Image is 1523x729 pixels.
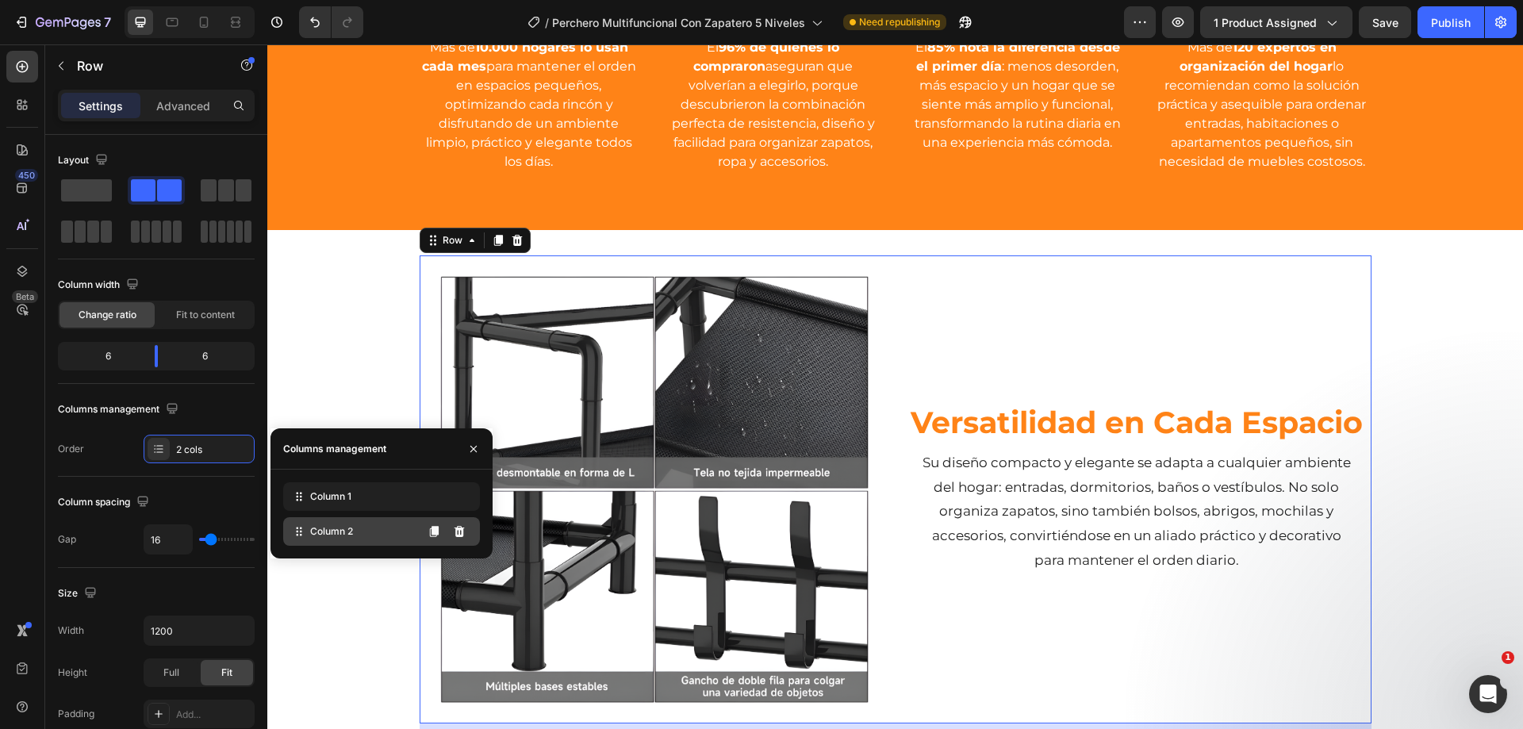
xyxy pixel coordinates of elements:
p: 7 [104,13,111,32]
span: Change ratio [79,308,136,322]
div: Layout [58,150,111,171]
span: Column 1 [310,489,351,504]
div: 6 [171,345,251,367]
span: Column 2 [310,524,353,539]
p: Su diseño compacto y elegante se adapta a cualquier ambiente del hogar: entradas, dormitorios, ba... [652,406,1087,528]
span: 1 [1502,651,1514,664]
input: Auto [144,525,192,554]
div: 450 [15,169,38,182]
div: Beta [12,290,38,303]
div: Columns management [58,399,182,420]
img: Alt Image [152,211,622,679]
div: Gap [58,532,76,547]
h2: Versatilidad en Cada Espacio [635,360,1104,397]
div: Width [58,623,84,638]
div: Column spacing [58,492,152,513]
div: Publish [1431,14,1471,31]
iframe: Intercom live chat [1469,675,1507,713]
span: Perchero Multifuncional Con Zapatero 5 Niveles [552,14,805,31]
div: Order [58,442,84,456]
div: Row [172,189,198,203]
div: Add... [176,708,251,722]
div: Height [58,666,87,680]
div: Undo/Redo [299,6,363,38]
iframe: Design area [267,44,1523,729]
div: Size [58,583,100,604]
span: Fit to content [176,308,235,322]
input: Auto [144,616,254,645]
span: Save [1372,16,1398,29]
button: Save [1359,6,1411,38]
p: Advanced [156,98,210,114]
p: Row [77,56,212,75]
div: Columns management [283,442,386,456]
div: Column width [58,274,142,296]
span: / [545,14,549,31]
span: Full [163,666,179,680]
p: Settings [79,98,123,114]
button: 1 product assigned [1200,6,1352,38]
span: Need republishing [859,15,940,29]
span: 1 product assigned [1214,14,1317,31]
div: 2 cols [176,443,251,457]
button: Publish [1418,6,1484,38]
div: Padding [58,707,94,721]
div: 6 [61,345,142,367]
button: 7 [6,6,118,38]
span: Fit [221,666,232,680]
